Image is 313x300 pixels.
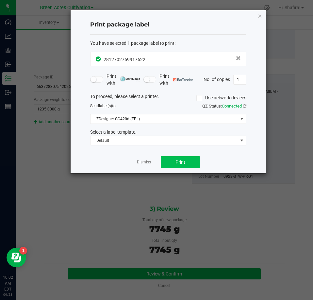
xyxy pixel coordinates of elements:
[161,156,200,168] button: Print
[91,136,238,145] span: Default
[85,93,251,103] div: To proceed, please select a printer.
[99,104,112,108] span: label(s)
[202,104,246,108] span: QZ Status:
[96,56,102,62] span: In Sync
[90,40,246,47] div: :
[137,159,151,165] a: Dismiss
[175,159,185,165] span: Print
[19,247,27,255] iframe: Resource center unread badge
[85,129,251,136] div: Select a label template.
[173,78,193,81] img: bartender.png
[91,114,238,124] span: ZDesigner GC420d (EPL)
[222,104,242,108] span: Connected
[90,41,174,46] span: You have selected 1 package label to print
[7,248,26,267] iframe: Resource center
[104,57,145,62] span: 2812702769917622
[204,76,230,82] span: No. of copies
[90,104,117,108] span: Send to:
[90,21,246,29] h4: Print package label
[159,73,193,87] span: Print with
[120,76,140,81] img: mark_magic_cybra.png
[196,94,246,101] label: Use network devices
[107,73,140,87] span: Print with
